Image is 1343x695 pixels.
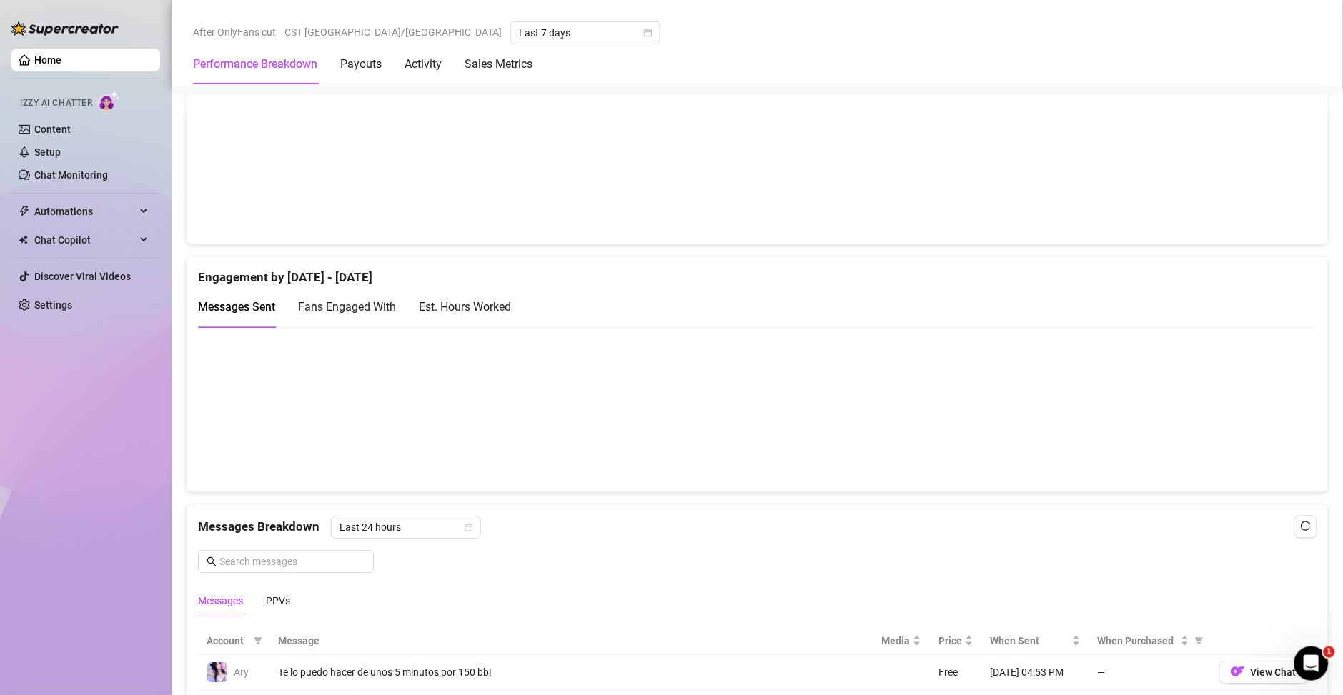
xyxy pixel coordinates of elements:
[340,516,472,538] span: Last 24 hours
[1294,646,1329,681] iframe: Intercom live chat
[19,206,30,217] span: thunderbolt
[1324,646,1335,658] span: 1
[20,96,92,110] span: Izzy AI Chatter
[1098,633,1178,649] span: When Purchased
[269,627,873,655] th: Message
[1089,627,1211,655] th: When Purchased
[198,256,1317,287] div: Engagement by [DATE] - [DATE]
[938,633,962,649] span: Price
[982,627,1089,655] th: When Sent
[465,56,532,73] div: Sales Metrics
[34,169,108,181] a: Chat Monitoring
[266,593,290,609] div: PPVs
[519,22,652,44] span: Last 7 days
[405,56,442,73] div: Activity
[34,229,136,251] span: Chat Copilot
[873,627,930,655] th: Media
[219,554,365,569] input: Search messages
[1219,669,1308,681] a: OFView Chat
[207,633,248,649] span: Account
[1089,655,1211,690] td: —
[11,21,119,36] img: logo-BBDzfeDw.svg
[34,124,71,135] a: Content
[34,54,61,66] a: Home
[34,299,72,311] a: Settings
[930,655,982,690] td: Free
[644,29,653,37] span: calendar
[298,300,396,314] span: Fans Engaged With
[34,146,61,158] a: Setup
[465,523,473,531] span: calendar
[198,300,275,314] span: Messages Sent
[881,633,910,649] span: Media
[234,666,249,678] span: Ary
[1195,636,1204,645] span: filter
[1301,521,1311,531] span: reload
[254,636,262,645] span: filter
[207,662,227,682] img: Ary
[930,627,982,655] th: Price
[1192,630,1206,651] span: filter
[207,556,217,566] span: search
[198,516,1317,539] div: Messages Breakdown
[284,21,502,43] span: CST [GEOGRAPHIC_DATA]/[GEOGRAPHIC_DATA]
[991,633,1069,649] span: When Sent
[98,91,120,111] img: AI Chatter
[193,56,317,73] div: Performance Breakdown
[251,630,265,651] span: filter
[34,271,131,282] a: Discover Viral Videos
[34,200,136,223] span: Automations
[1251,666,1297,678] span: View Chat
[1231,664,1245,679] img: OF
[982,655,1089,690] td: [DATE] 04:53 PM
[340,56,382,73] div: Payouts
[19,235,28,245] img: Chat Copilot
[1219,661,1308,684] button: OFView Chat
[419,298,511,316] div: Est. Hours Worked
[278,664,864,680] div: Te lo puedo hacer de unos 5 minutos por 150 bb!
[193,21,276,43] span: After OnlyFans cut
[198,593,243,609] div: Messages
